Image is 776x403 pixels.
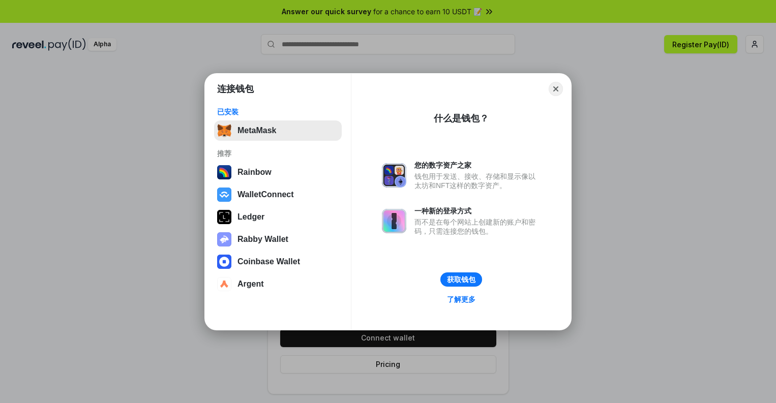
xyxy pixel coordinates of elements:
button: WalletConnect [214,184,342,205]
img: svg+xml,%3Csvg%20width%3D%2228%22%20height%3D%2228%22%20viewBox%3D%220%200%2028%2028%22%20fill%3D... [217,188,231,202]
button: 获取钱包 [440,272,482,287]
div: 什么是钱包？ [434,112,489,125]
img: svg+xml,%3Csvg%20xmlns%3D%22http%3A%2F%2Fwww.w3.org%2F2000%2Fsvg%22%20fill%3D%22none%22%20viewBox... [217,232,231,246]
div: 已安装 [217,107,339,116]
button: Ledger [214,207,342,227]
h1: 连接钱包 [217,83,254,95]
div: MetaMask [237,126,276,135]
img: svg+xml,%3Csvg%20width%3D%2228%22%20height%3D%2228%22%20viewBox%3D%220%200%2028%2028%22%20fill%3D... [217,277,231,291]
div: Argent [237,280,264,289]
button: Rabby Wallet [214,229,342,250]
div: Ledger [237,212,264,222]
button: Argent [214,274,342,294]
div: 获取钱包 [447,275,475,284]
div: 推荐 [217,149,339,158]
img: svg+xml,%3Csvg%20xmlns%3D%22http%3A%2F%2Fwww.w3.org%2F2000%2Fsvg%22%20width%3D%2228%22%20height%3... [217,210,231,224]
div: 钱包用于发送、接收、存储和显示像以太坊和NFT这样的数字资产。 [414,172,541,190]
button: Rainbow [214,162,342,182]
img: svg+xml,%3Csvg%20width%3D%2228%22%20height%3D%2228%22%20viewBox%3D%220%200%2028%2028%22%20fill%3D... [217,255,231,269]
img: svg+xml,%3Csvg%20fill%3D%22none%22%20height%3D%2233%22%20viewBox%3D%220%200%2035%2033%22%20width%... [217,123,231,138]
div: Rabby Wallet [237,235,288,244]
img: svg+xml,%3Csvg%20xmlns%3D%22http%3A%2F%2Fwww.w3.org%2F2000%2Fsvg%22%20fill%3D%22none%22%20viewBox... [382,209,406,233]
button: Coinbase Wallet [214,252,342,272]
div: 而不是在每个网站上创建新的账户和密码，只需连接您的钱包。 [414,218,541,236]
a: 了解更多 [441,293,482,306]
img: svg+xml,%3Csvg%20xmlns%3D%22http%3A%2F%2Fwww.w3.org%2F2000%2Fsvg%22%20fill%3D%22none%22%20viewBox... [382,163,406,188]
img: svg+xml,%3Csvg%20width%3D%22120%22%20height%3D%22120%22%20viewBox%3D%220%200%20120%20120%22%20fil... [217,165,231,179]
div: 一种新的登录方式 [414,206,541,215]
div: 了解更多 [447,295,475,304]
button: MetaMask [214,120,342,141]
div: WalletConnect [237,190,294,199]
div: Coinbase Wallet [237,257,300,266]
div: 您的数字资产之家 [414,161,541,170]
div: Rainbow [237,168,272,177]
button: Close [549,82,563,96]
